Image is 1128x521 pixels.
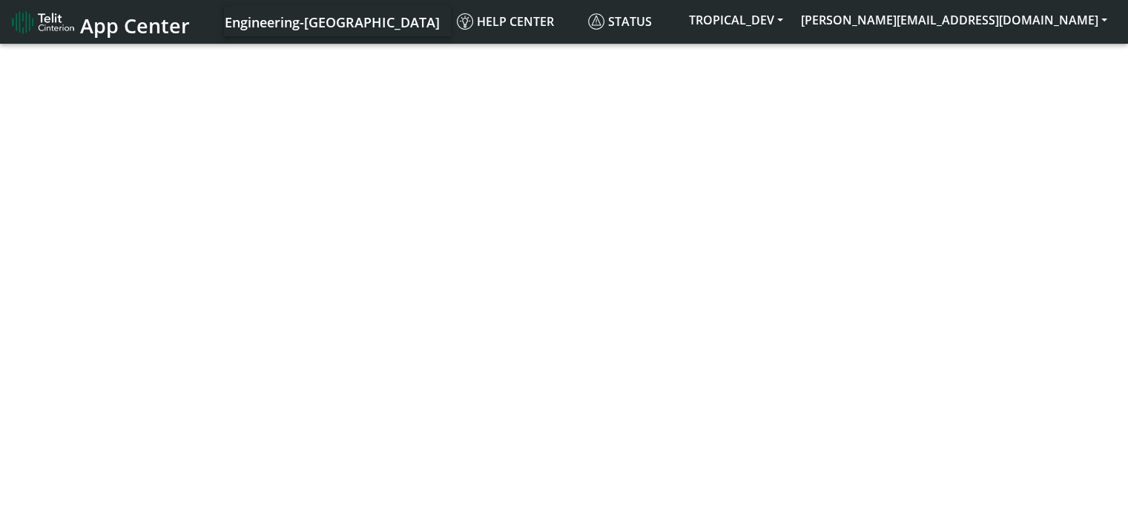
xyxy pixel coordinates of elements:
[224,7,439,36] a: Your current platform instance
[582,7,680,36] a: Status
[80,12,190,39] span: App Center
[792,7,1116,33] button: [PERSON_NAME][EMAIL_ADDRESS][DOMAIN_NAME]
[12,10,74,34] img: logo-telit-cinterion-gw-new.png
[588,13,604,30] img: status.svg
[225,13,440,31] span: Engineering-[GEOGRAPHIC_DATA]
[12,6,188,38] a: App Center
[588,13,652,30] span: Status
[457,13,554,30] span: Help center
[451,7,582,36] a: Help center
[680,7,792,33] button: TROPICAL_DEV
[457,13,473,30] img: knowledge.svg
